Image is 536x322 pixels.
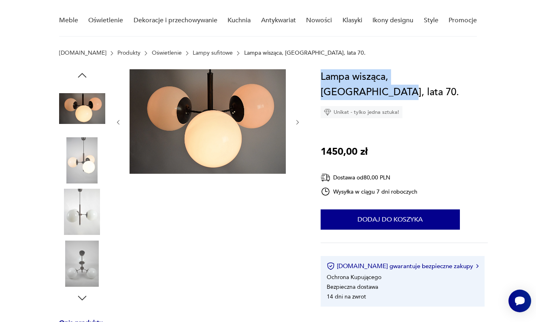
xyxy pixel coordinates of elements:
a: [DOMAIN_NAME] [59,50,106,56]
a: Lampy sufitowe [193,50,233,56]
a: Nowości [306,5,332,36]
img: Ikona certyfikatu [327,262,335,270]
p: Lampa wisząca, [GEOGRAPHIC_DATA], lata 70. [244,50,366,56]
a: Oświetlenie [88,5,123,36]
div: Unikat - tylko jedna sztuka! [321,106,402,118]
a: Ikony designu [372,5,413,36]
a: Produkty [117,50,140,56]
iframe: Smartsupp widget button [508,290,531,312]
img: Zdjęcie produktu Lampa wisząca, Polska, lata 70. [59,137,105,183]
p: 1450,00 zł [321,144,368,160]
li: 14 dni na zwrot [327,293,366,301]
img: Ikona diamentu [324,109,331,116]
img: Ikona strzałki w prawo [476,264,479,268]
h1: Lampa wisząca, [GEOGRAPHIC_DATA], lata 70. [321,69,488,100]
a: Oświetlenie [152,50,182,56]
img: Zdjęcie produktu Lampa wisząca, Polska, lata 70. [59,189,105,235]
img: Ikona dostawy [321,173,330,183]
li: Ochrona Kupującego [327,273,381,281]
img: Zdjęcie produktu Lampa wisząca, Polska, lata 70. [59,241,105,287]
a: Antykwariat [261,5,296,36]
div: Dostawa od 80,00 PLN [321,173,418,183]
a: Klasyki [342,5,362,36]
img: Zdjęcie produktu Lampa wisząca, Polska, lata 70. [59,85,105,132]
a: Meble [59,5,78,36]
img: Zdjęcie produktu Lampa wisząca, Polska, lata 70. [130,69,286,174]
button: Dodaj do koszyka [321,209,460,230]
a: Dekoracje i przechowywanie [134,5,217,36]
button: [DOMAIN_NAME] gwarantuje bezpieczne zakupy [327,262,479,270]
div: Wysyłka w ciągu 7 dni roboczych [321,187,418,196]
li: Bezpieczna dostawa [327,283,378,291]
a: Promocje [449,5,477,36]
a: Style [424,5,438,36]
a: Kuchnia [228,5,251,36]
